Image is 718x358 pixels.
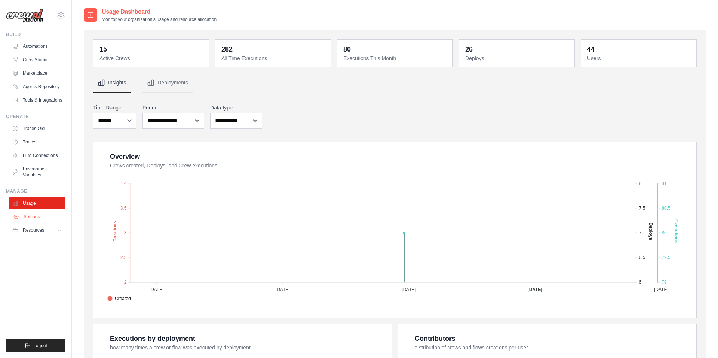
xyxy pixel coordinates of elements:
[639,181,642,186] tspan: 8
[102,7,217,16] h2: Usage Dashboard
[673,219,679,243] text: Executions
[23,227,44,233] span: Resources
[276,287,290,292] tspan: [DATE]
[9,81,65,93] a: Agents Repository
[33,343,47,349] span: Logout
[6,188,65,194] div: Manage
[662,230,667,235] tspan: 80
[648,223,653,240] text: Deploys
[662,206,671,211] tspan: 80.5
[93,104,136,111] label: Time Range
[210,104,262,111] label: Data type
[6,31,65,37] div: Build
[639,280,642,285] tspan: 6
[150,287,164,292] tspan: [DATE]
[415,333,455,344] div: Contributors
[221,55,326,62] dt: All Time Executions
[9,40,65,52] a: Automations
[93,73,131,93] button: Insights
[639,230,642,235] tspan: 7
[124,181,127,186] tspan: 4
[9,67,65,79] a: Marketplace
[662,255,671,260] tspan: 79.5
[110,333,195,344] div: Executions by deployment
[120,206,127,211] tspan: 3.5
[9,136,65,148] a: Traces
[528,287,543,292] tspan: [DATE]
[112,221,117,242] text: Creations
[99,55,204,62] dt: Active Crews
[110,162,687,169] dt: Crews created, Deploys, and Crew executions
[465,44,473,55] div: 26
[6,114,65,120] div: Operate
[110,344,383,351] dt: how many times a crew or flow was executed by deployment
[587,44,595,55] div: 44
[6,9,43,23] img: Logo
[465,55,570,62] dt: Deploys
[662,280,667,285] tspan: 79
[402,287,416,292] tspan: [DATE]
[9,54,65,66] a: Crew Studio
[9,163,65,181] a: Environment Variables
[9,197,65,209] a: Usage
[343,55,448,62] dt: Executions This Month
[9,123,65,135] a: Traces Old
[654,287,668,292] tspan: [DATE]
[93,73,697,93] nav: Tabs
[120,255,127,260] tspan: 2.5
[99,44,107,55] div: 15
[142,104,204,111] label: Period
[221,44,233,55] div: 282
[639,255,645,260] tspan: 6.5
[124,230,127,235] tspan: 3
[662,181,667,186] tspan: 81
[639,206,645,211] tspan: 7.5
[9,149,65,161] a: LLM Connections
[6,339,65,352] button: Logout
[102,16,217,22] p: Monitor your organization's usage and resource allocation
[10,211,66,223] a: Settings
[9,94,65,106] a: Tools & Integrations
[110,151,140,162] div: Overview
[142,73,193,93] button: Deployments
[9,224,65,236] button: Resources
[587,55,692,62] dt: Users
[107,295,131,302] span: Created
[415,344,687,351] dt: distribution of crews and flows creations per user
[343,44,351,55] div: 80
[124,280,127,285] tspan: 2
